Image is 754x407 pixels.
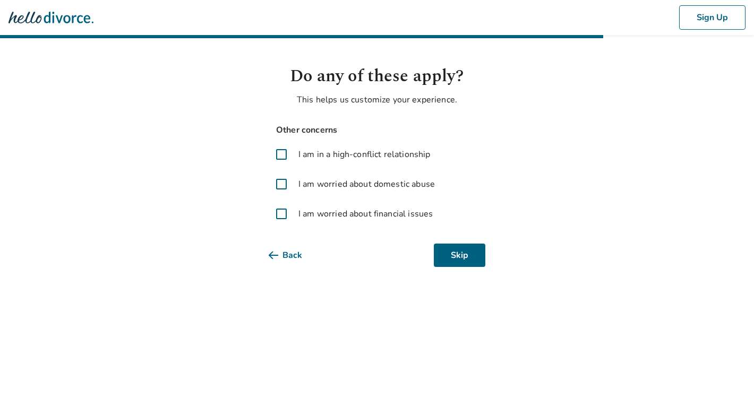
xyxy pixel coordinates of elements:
[269,93,485,106] p: This helps us customize your experience.
[434,244,485,267] button: Skip
[298,178,435,190] span: I am worried about domestic abuse
[269,244,319,267] button: Back
[679,5,746,30] button: Sign Up
[701,356,754,407] iframe: Chat Widget
[298,207,433,220] span: I am worried about financial issues
[269,123,485,137] span: Other concerns
[8,7,93,28] img: Hello Divorce Logo
[298,148,430,161] span: I am in a high-conflict relationship
[269,64,485,89] h1: Do any of these apply?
